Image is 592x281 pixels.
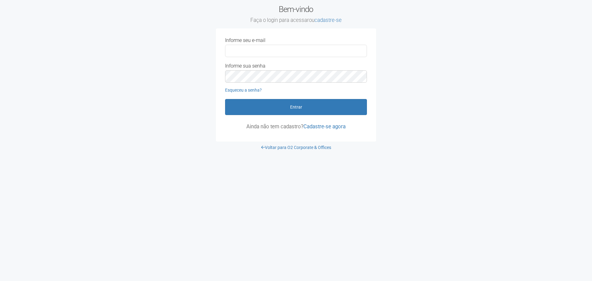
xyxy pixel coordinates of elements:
[216,17,376,24] small: Faça o login para acessar
[225,99,367,115] button: Entrar
[314,17,342,23] a: cadastre-se
[216,5,376,24] h2: Bem-vindo
[225,124,367,129] p: Ainda não tem cadastro?
[225,63,265,69] label: Informe sua senha
[225,38,265,43] label: Informe seu e-mail
[309,17,342,23] span: ou
[303,123,346,130] a: Cadastre-se agora
[225,88,262,93] a: Esqueceu a senha?
[261,145,331,150] a: Voltar para O2 Corporate & Offices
